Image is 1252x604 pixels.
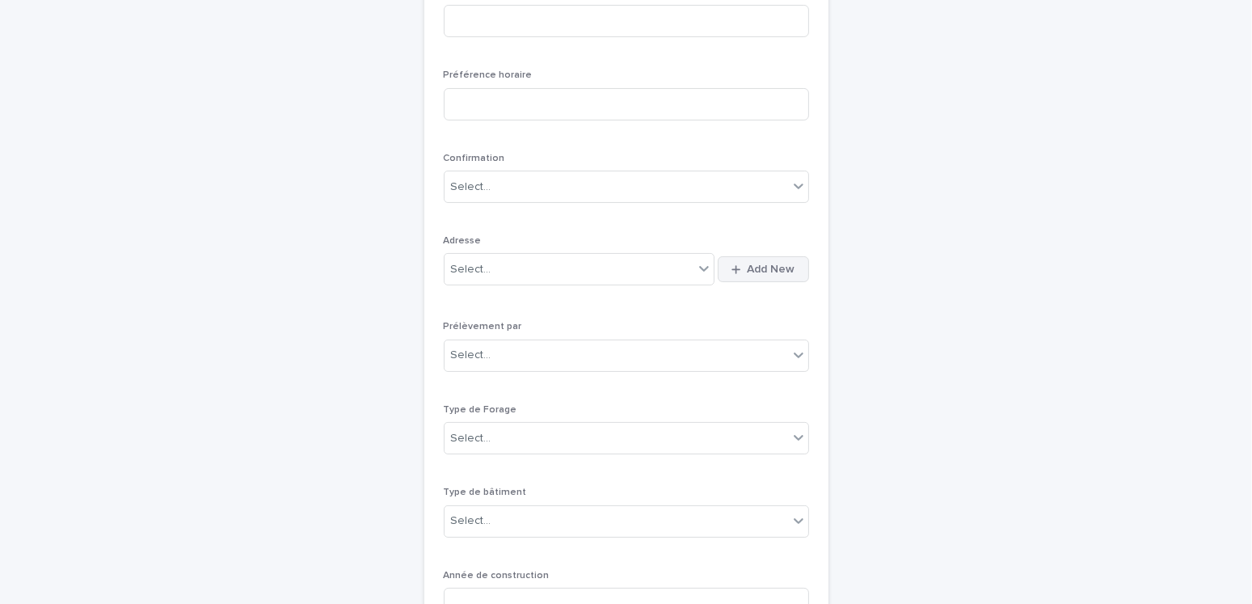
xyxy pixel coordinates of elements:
span: Add New [748,264,795,275]
span: Prélèvement par [444,322,522,332]
button: Add New [718,256,808,282]
div: Select... [451,513,491,530]
span: Confirmation [444,154,505,163]
span: Type de bâtiment [444,488,527,497]
div: Select... [451,347,491,364]
div: Select... [451,261,491,278]
span: Type de Forage [444,405,517,415]
div: Select... [451,430,491,447]
span: Adresse [444,236,482,246]
span: Préférence horaire [444,70,533,80]
span: Année de construction [444,571,550,581]
div: Select... [451,179,491,196]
